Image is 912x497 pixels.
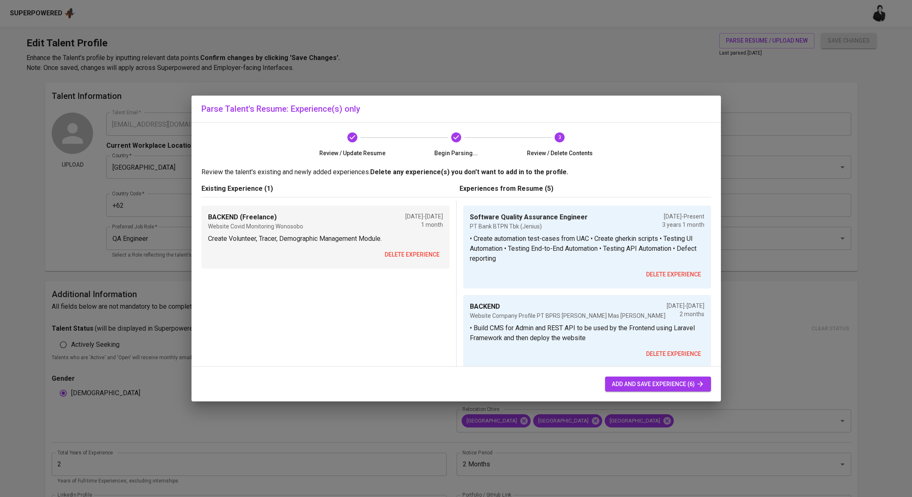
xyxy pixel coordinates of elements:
[470,302,665,312] p: BACKEND
[208,212,303,222] p: BACKEND (Freelance)
[511,149,608,157] span: Review / Delete Contents
[605,377,711,392] button: add and save experience (6)
[201,184,453,194] p: Existing Experience (1)
[460,184,711,194] p: Experiences from Resume (5)
[208,222,303,230] p: Website Covid Monitoring Wonosobo
[370,168,568,176] b: Delete any experience(s) you don't want to add in to the profile.
[304,149,401,157] span: Review / Update Resume
[643,346,704,362] button: delete experience
[470,212,588,222] p: Software Quality Assurance Engineer
[201,102,711,115] h6: Parse Talent's Resume: Experience(s) only
[381,247,443,262] button: delete experience
[470,312,665,320] p: Website Company Profile PT BPRS [PERSON_NAME] Mas [PERSON_NAME]
[662,212,704,221] p: [DATE] - Present
[201,167,711,177] p: Review the talent's existing and newly added experiences.
[646,269,701,280] span: delete experience
[470,323,704,343] p: • Build CMS for Admin and REST API to be used by the Frontend using Laravel Framework and then de...
[667,302,704,310] p: [DATE] - [DATE]
[405,212,443,221] p: [DATE] - [DATE]
[643,267,704,282] button: delete experience
[662,221,704,229] p: 3 years 1 month
[470,234,704,264] p: • Create automation test-cases from UAC • Create gherkin scripts • Testing UI Automation • Testin...
[558,134,561,140] text: 3
[208,234,443,244] p: Create Volunteer, Tracer, Demographic Management Module.
[646,349,701,359] span: delete experience
[470,222,588,230] p: PT Bank BTPN Tbk (Jenius)
[612,379,704,389] span: add and save experience (6)
[385,250,440,260] span: delete experience
[667,310,704,318] p: 2 months
[405,221,443,229] p: 1 month
[407,149,505,157] span: Begin Parsing...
